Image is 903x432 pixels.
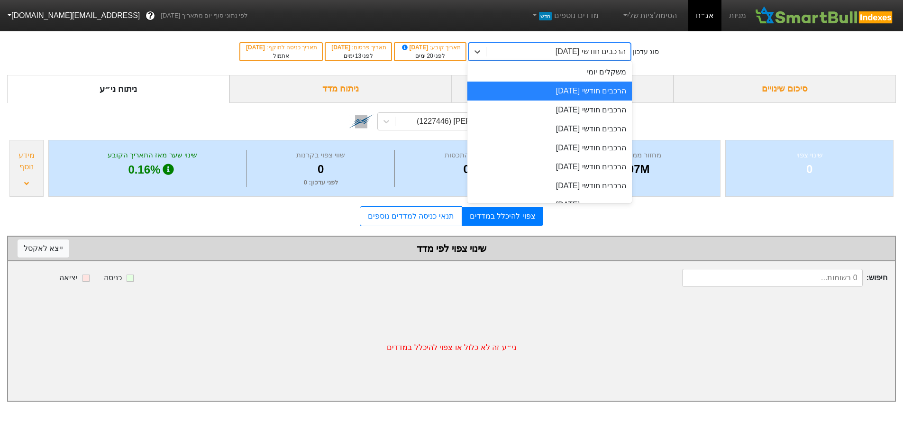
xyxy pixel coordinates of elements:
div: הרכבים חודשי [DATE] [467,119,632,138]
span: 20 [427,53,433,59]
div: כניסה [104,272,122,284]
img: tase link [349,109,374,134]
div: שינוי צפוי לפי מדד [18,241,885,256]
a: הסימולציות שלי [618,6,681,25]
div: שינוי צפוי [738,150,881,161]
div: תאריך קובע : [400,43,461,52]
span: לפי נתוני סוף יום מתאריך [DATE] [161,11,247,20]
div: סוג עדכון [633,47,659,57]
div: תאריך פרסום : [330,43,386,52]
div: הרכבים חודשי [DATE] [467,195,632,214]
div: ביקושים והיצעים צפויים [452,75,674,103]
span: ? [148,9,153,22]
span: [DATE] [401,44,430,51]
div: הרכבים חודשי [DATE] [467,101,632,119]
div: הרכבים חודשי [DATE] [467,176,632,195]
span: [DATE] [331,44,352,51]
div: 0.16% [61,161,244,179]
div: 0.0 [397,161,545,178]
div: הרכבים חודשי [DATE] [467,82,632,101]
div: מידע נוסף [12,150,41,173]
a: מדדים נוספיםחדש [527,6,602,25]
div: לפני עדכון : 0 [249,178,392,187]
a: תנאי כניסה למדדים נוספים [360,206,462,226]
img: SmartBull [754,6,895,25]
div: יציאה [59,272,78,284]
button: ייצא לאקסל [18,239,69,257]
div: שינוי שער מאז התאריך הקובע [61,150,244,161]
div: שווי צפוי בקרנות [249,150,392,161]
div: פועלים הת [PERSON_NAME] (1227446) [417,116,553,127]
span: חדש [539,12,552,20]
div: הרכבים חודשי [DATE] [556,46,626,57]
div: 0 [738,161,881,178]
div: תאריך כניסה לתוקף : [245,43,317,52]
a: צפוי להיכלל במדדים [462,207,543,226]
div: סיכום שינויים [674,75,896,103]
span: [DATE] [246,44,266,51]
span: חיפוש : [682,269,887,287]
div: לפני ימים [330,52,386,60]
div: לפני ימים [400,52,461,60]
div: הרכבים חודשי [DATE] [467,157,632,176]
span: 13 [355,53,361,59]
div: משקלים יומי [467,63,632,82]
div: מספר ימי התכסות [397,150,545,161]
div: ניתוח ני״ע [7,75,229,103]
div: 0 [249,161,392,178]
div: הרכבים חודשי [DATE] [467,138,632,157]
span: אתמול [273,53,289,59]
input: 0 רשומות... [682,269,863,287]
div: ני״ע זה לא כלול או צפוי להיכלל במדדים [8,294,895,401]
div: ניתוח מדד [229,75,452,103]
